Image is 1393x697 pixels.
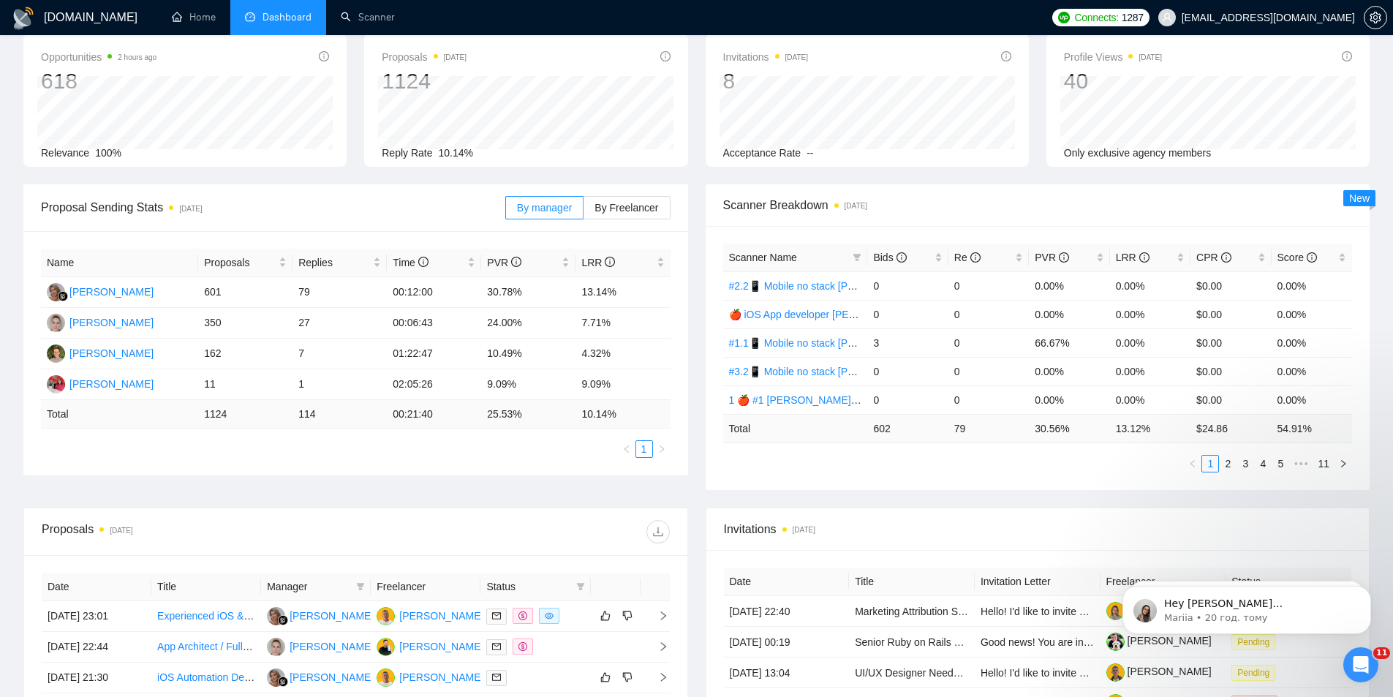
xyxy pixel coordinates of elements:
[1064,147,1212,159] span: Only exclusive agency members
[723,48,809,66] span: Invitations
[42,520,355,543] div: Proposals
[481,339,575,369] td: 10.49%
[1184,455,1201,472] li: Previous Page
[618,440,635,458] button: left
[47,377,154,389] a: OT[PERSON_NAME]
[1237,456,1253,472] a: 3
[845,202,867,210] time: [DATE]
[267,671,374,682] a: MC[PERSON_NAME]
[575,339,670,369] td: 4.32%
[724,658,850,688] td: [DATE] 13:04
[647,526,669,538] span: download
[657,445,666,453] span: right
[594,202,658,214] span: By Freelancer
[198,339,292,369] td: 162
[278,677,288,687] img: gigradar-bm.png
[377,609,483,621] a: VZ[PERSON_NAME]
[576,582,585,591] span: filter
[867,357,948,385] td: 0
[179,205,202,213] time: [DATE]
[41,147,89,159] span: Relevance
[377,668,395,687] img: VZ
[486,579,570,595] span: Status
[69,314,154,331] div: [PERSON_NAME]
[660,51,671,61] span: info-circle
[198,369,292,400] td: 11
[867,300,948,328] td: 0
[849,596,975,627] td: Marketing Attribution Script - Senior JavaScript Engineer
[492,642,501,651] span: mail
[353,576,368,598] span: filter
[42,663,151,693] td: [DATE] 21:30
[1106,666,1212,677] a: [PERSON_NAME]
[172,11,216,23] a: homeHome
[1272,385,1352,414] td: 0.00%
[1110,385,1190,414] td: 0.00%
[573,576,588,598] span: filter
[622,445,631,453] span: left
[1343,647,1378,682] iframe: Intercom live chat
[356,582,365,591] span: filter
[290,669,374,685] div: [PERSON_NAME]
[723,147,801,159] span: Acceptance Rate
[948,414,1029,442] td: 79
[724,520,1352,538] span: Invitations
[948,271,1029,300] td: 0
[47,375,65,393] img: OT
[263,11,312,23] span: Dashboard
[653,440,671,458] li: Next Page
[387,339,481,369] td: 01:22:47
[12,7,35,30] img: logo
[1373,647,1390,659] span: 11
[1074,10,1118,26] span: Connects:
[377,638,395,656] img: OV
[382,48,467,66] span: Proposals
[1059,252,1069,263] span: info-circle
[1190,357,1271,385] td: $0.00
[635,440,653,458] li: 1
[1101,555,1393,658] iframe: Intercom notifications повідомлення
[151,573,261,601] th: Title
[292,308,387,339] td: 27
[1139,252,1149,263] span: info-circle
[1277,252,1317,263] span: Score
[1231,665,1275,681] span: Pending
[1188,459,1197,468] span: left
[1110,357,1190,385] td: 0.00%
[382,147,432,159] span: Reply Rate
[393,257,428,268] span: Time
[729,366,953,377] a: #3.2📱 Mobile no stack [PERSON_NAME] (-iOS)
[1272,456,1288,472] a: 5
[198,400,292,429] td: 1124
[110,527,132,535] time: [DATE]
[1255,456,1271,472] a: 4
[646,611,668,621] span: right
[853,253,861,262] span: filter
[41,198,505,216] span: Proposal Sending Stats
[58,291,68,301] img: gigradar-bm.png
[1184,455,1201,472] button: left
[69,376,154,392] div: [PERSON_NAME]
[47,344,65,363] img: P
[387,308,481,339] td: 00:06:43
[371,573,480,601] th: Freelancer
[151,663,261,693] td: iOS Automation Developer for Instagram Engagement
[1029,328,1109,357] td: 66.67%
[481,400,575,429] td: 25.53 %
[646,672,668,682] span: right
[399,608,483,624] div: [PERSON_NAME]
[855,667,1081,679] a: UI/UX Designer Needed for Website Page Design
[575,277,670,308] td: 13.14%
[518,611,527,620] span: dollar
[204,255,276,271] span: Proposals
[399,638,483,655] div: [PERSON_NAME]
[1035,252,1069,263] span: PVR
[481,277,575,308] td: 30.78%
[292,400,387,429] td: 114
[267,579,350,595] span: Manager
[198,277,292,308] td: 601
[948,385,1029,414] td: 0
[1364,12,1386,23] span: setting
[581,257,615,268] span: LRR
[492,611,501,620] span: mail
